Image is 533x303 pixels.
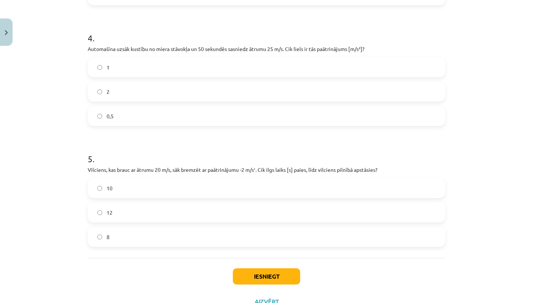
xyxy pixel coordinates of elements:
[88,141,445,164] h1: 5 .
[107,184,113,192] span: 10
[254,166,255,172] sup: ²
[88,166,445,174] p: Vilciens, kas brauc ar ātrumu 20 m/s, sāk bremzēt ar paātrinājumu -2 m/s . Cik ilgs laiks [s] pai...
[107,88,110,96] span: 2
[107,233,110,241] span: 8
[97,65,102,70] input: 1
[97,210,102,215] input: 12
[88,20,445,43] h1: 4 .
[107,64,110,71] span: 1
[97,89,102,94] input: 2
[97,114,102,119] input: 0,5
[97,235,102,239] input: 8
[5,30,8,35] img: icon-close-lesson-0947bae3869378f0d4975bcd49f059093ad1ed9edebbc8119c70593378902aed.svg
[107,112,114,120] span: 0,5
[97,186,102,191] input: 10
[107,209,113,217] span: 12
[233,268,300,285] button: Iesniegt
[88,45,445,53] p: Automašīna uzsāk kustību no miera stāvokļa un 50 sekundēs sasniedz ātrumu 25 m/s. Cik liels ir tā...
